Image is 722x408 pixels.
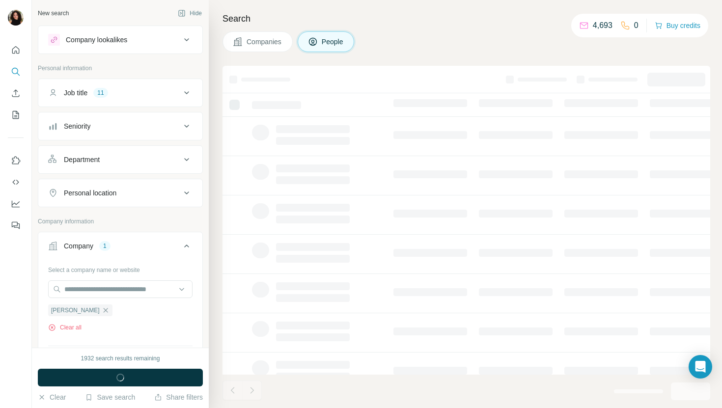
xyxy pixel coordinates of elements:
[38,148,202,171] button: Department
[8,106,24,124] button: My lists
[64,155,100,164] div: Department
[634,20,639,31] p: 0
[8,84,24,102] button: Enrich CSV
[222,12,710,26] h4: Search
[38,181,202,205] button: Personal location
[48,323,82,332] button: Clear all
[38,64,203,73] p: Personal information
[655,19,700,32] button: Buy credits
[38,81,202,105] button: Job title11
[38,9,69,18] div: New search
[8,41,24,59] button: Quick start
[64,88,87,98] div: Job title
[247,37,282,47] span: Companies
[322,37,344,47] span: People
[48,262,193,274] div: Select a company name or website
[8,63,24,81] button: Search
[64,121,90,131] div: Seniority
[8,173,24,191] button: Use Surfe API
[64,188,116,198] div: Personal location
[154,392,203,402] button: Share filters
[51,306,100,315] span: [PERSON_NAME]
[38,114,202,138] button: Seniority
[171,6,209,21] button: Hide
[85,392,135,402] button: Save search
[8,10,24,26] img: Avatar
[38,392,66,402] button: Clear
[8,195,24,213] button: Dashboard
[64,241,93,251] div: Company
[593,20,612,31] p: 4,693
[81,354,160,363] div: 1932 search results remaining
[38,217,203,226] p: Company information
[99,242,111,250] div: 1
[38,234,202,262] button: Company1
[66,35,127,45] div: Company lookalikes
[38,28,202,52] button: Company lookalikes
[8,152,24,169] button: Use Surfe on LinkedIn
[689,355,712,379] div: Open Intercom Messenger
[93,88,108,97] div: 11
[8,217,24,234] button: Feedback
